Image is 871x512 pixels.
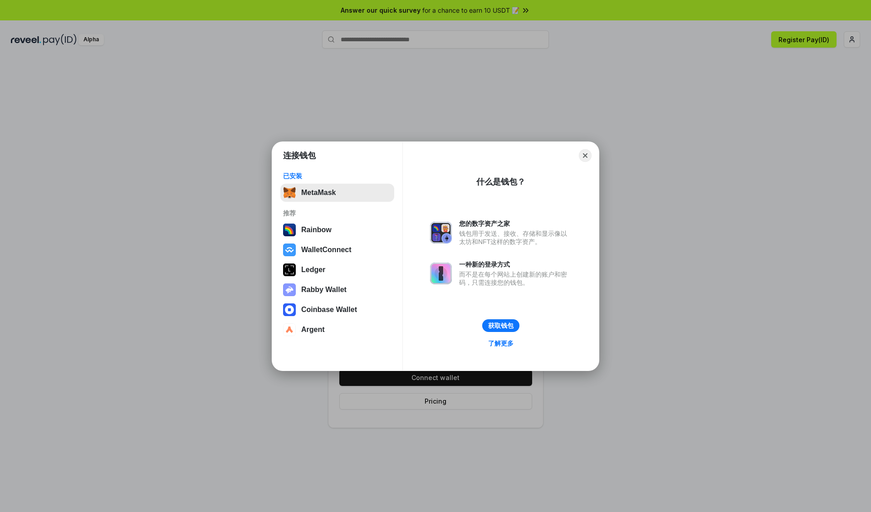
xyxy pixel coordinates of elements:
[301,326,325,334] div: Argent
[283,244,296,256] img: svg+xml,%3Csvg%20width%3D%2228%22%20height%3D%2228%22%20viewBox%3D%220%200%2028%2028%22%20fill%3D...
[280,241,394,259] button: WalletConnect
[579,149,592,162] button: Close
[459,229,572,246] div: 钱包用于发送、接收、存储和显示像以太坊和NFT这样的数字资产。
[283,323,296,336] img: svg+xml,%3Csvg%20width%3D%2228%22%20height%3D%2228%22%20viewBox%3D%220%200%2028%2028%22%20fill%3D...
[488,339,514,347] div: 了解更多
[488,322,514,330] div: 获取钱包
[459,219,572,228] div: 您的数字资产之家
[301,189,336,197] div: MetaMask
[459,260,572,268] div: 一种新的登录方式
[459,270,572,287] div: 而不是在每个网站上创建新的账户和密码，只需连接您的钱包。
[283,150,316,161] h1: 连接钱包
[430,222,452,244] img: svg+xml,%3Csvg%20xmlns%3D%22http%3A%2F%2Fwww.w3.org%2F2000%2Fsvg%22%20fill%3D%22none%22%20viewBox...
[301,226,332,234] div: Rainbow
[483,337,519,349] a: 了解更多
[301,286,347,294] div: Rabby Wallet
[280,321,394,339] button: Argent
[280,261,394,279] button: Ledger
[283,224,296,236] img: svg+xml,%3Csvg%20width%3D%22120%22%20height%3D%22120%22%20viewBox%3D%220%200%20120%20120%22%20fil...
[482,319,519,332] button: 获取钱包
[301,266,325,274] div: Ledger
[283,209,391,217] div: 推荐
[283,172,391,180] div: 已安装
[283,186,296,199] img: svg+xml,%3Csvg%20fill%3D%22none%22%20height%3D%2233%22%20viewBox%3D%220%200%2035%2033%22%20width%...
[280,184,394,202] button: MetaMask
[301,246,352,254] div: WalletConnect
[430,263,452,284] img: svg+xml,%3Csvg%20xmlns%3D%22http%3A%2F%2Fwww.w3.org%2F2000%2Fsvg%22%20fill%3D%22none%22%20viewBox...
[283,283,296,296] img: svg+xml,%3Csvg%20xmlns%3D%22http%3A%2F%2Fwww.w3.org%2F2000%2Fsvg%22%20fill%3D%22none%22%20viewBox...
[280,301,394,319] button: Coinbase Wallet
[476,176,525,187] div: 什么是钱包？
[283,263,296,276] img: svg+xml,%3Csvg%20xmlns%3D%22http%3A%2F%2Fwww.w3.org%2F2000%2Fsvg%22%20width%3D%2228%22%20height%3...
[301,306,357,314] div: Coinbase Wallet
[280,221,394,239] button: Rainbow
[280,281,394,299] button: Rabby Wallet
[283,303,296,316] img: svg+xml,%3Csvg%20width%3D%2228%22%20height%3D%2228%22%20viewBox%3D%220%200%2028%2028%22%20fill%3D...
